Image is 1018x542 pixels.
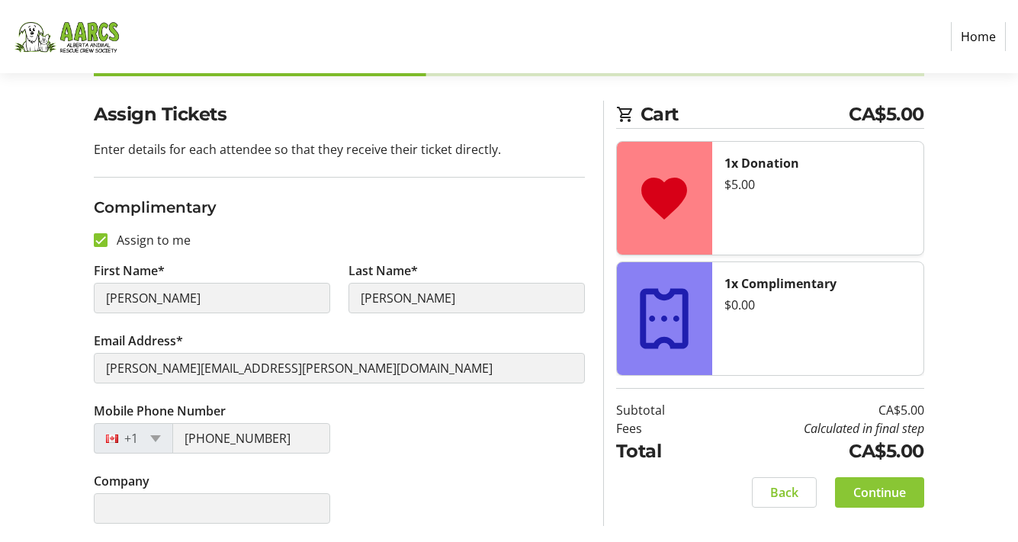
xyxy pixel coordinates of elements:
[172,423,330,454] input: (506) 234-5678
[94,261,165,280] label: First Name*
[724,296,911,314] div: $0.00
[94,472,149,490] label: Company
[951,22,1006,51] a: Home
[705,401,924,419] td: CA$5.00
[752,477,817,508] button: Back
[835,477,924,508] button: Continue
[705,438,924,465] td: CA$5.00
[641,101,849,128] span: Cart
[724,155,799,172] strong: 1x Donation
[770,483,798,502] span: Back
[849,101,924,128] span: CA$5.00
[853,483,906,502] span: Continue
[108,231,191,249] label: Assign to me
[94,332,183,350] label: Email Address*
[724,275,837,292] strong: 1x Complimentary
[348,261,418,280] label: Last Name*
[94,101,585,128] h2: Assign Tickets
[12,6,120,67] img: Alberta Animal Rescue Crew Society's Logo
[94,402,226,420] label: Mobile Phone Number
[616,419,705,438] td: Fees
[94,196,585,219] h3: Complimentary
[616,438,705,465] td: Total
[705,419,924,438] td: Calculated in final step
[616,401,705,419] td: Subtotal
[724,175,911,194] div: $5.00
[94,140,585,159] p: Enter details for each attendee so that they receive their ticket directly.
